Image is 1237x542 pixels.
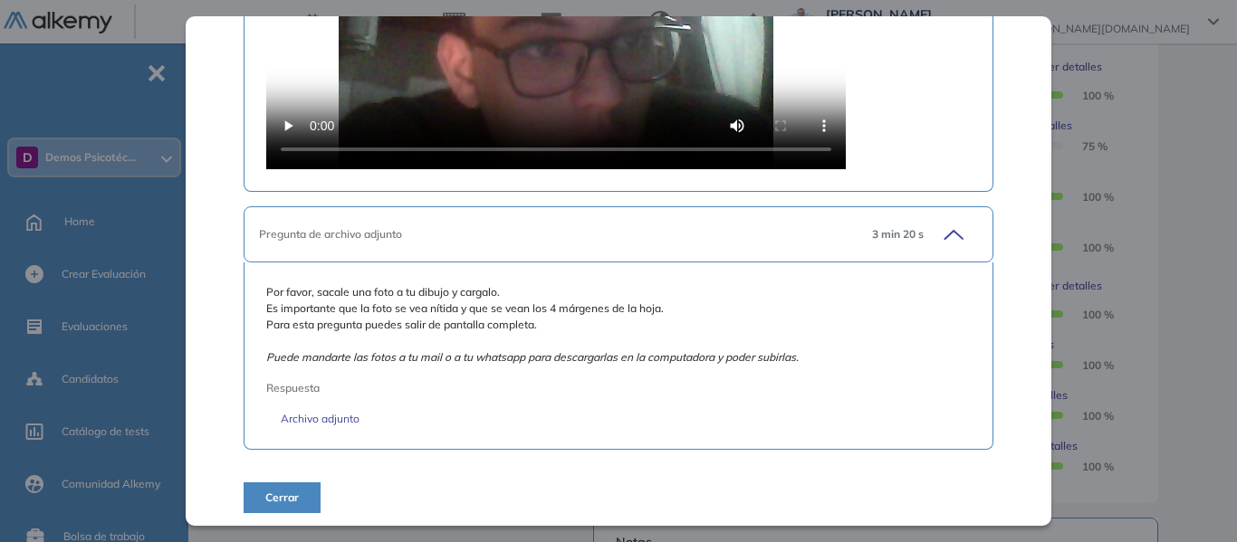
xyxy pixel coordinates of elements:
[266,350,799,364] i: Puede mandarte las fotos a tu mail o a tu whatsapp para descargarlas en la computadora y poder su...
[281,411,956,427] a: Archivo adjunto
[266,380,900,396] span: Respuesta
[872,226,924,242] span: 3 min 20 s
[244,482,321,513] button: Cerrar
[259,226,858,242] div: Pregunta de archivo adjunto
[266,284,971,366] span: Por favor, sacale una foto a tu dibujo y cargalo. Es importante que la foto se vea nítida y que s...
[265,490,299,506] span: Cerrar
